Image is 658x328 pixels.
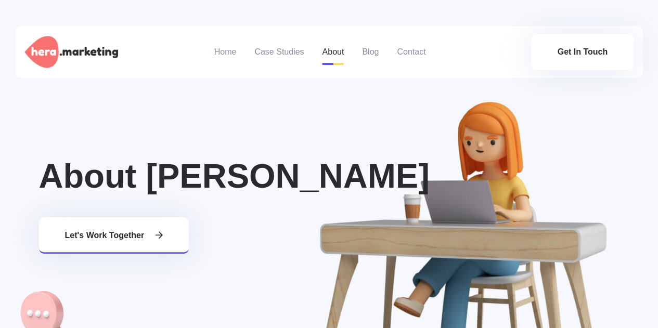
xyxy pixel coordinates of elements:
[214,26,237,78] a: Home
[322,26,344,78] a: About
[254,26,304,78] a: Case Studies
[397,26,425,78] a: Contact
[39,217,189,254] a: Let's work together
[362,26,379,78] a: Blog
[39,156,620,196] h3: About [PERSON_NAME]
[531,34,634,70] a: Get In Touch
